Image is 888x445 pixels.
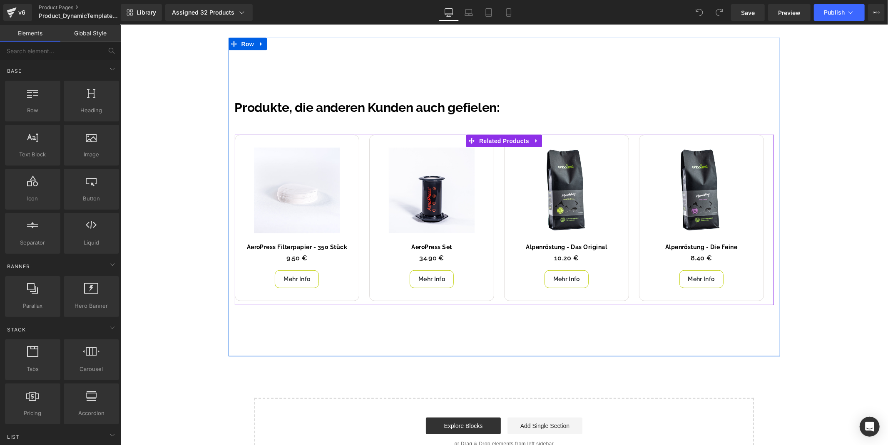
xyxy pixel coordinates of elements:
[154,245,199,263] a: Mehr Info
[860,417,880,437] div: Open Intercom Messenger
[299,229,324,237] span: 34.90 €
[7,238,58,247] span: Separator
[7,150,58,159] span: Text Block
[172,8,246,17] div: Assigned 32 Products
[559,245,603,263] a: Mehr Info
[66,194,117,203] span: Button
[39,12,119,19] span: Product_DynamicTemplate_NoVariants
[163,251,190,257] span: Mehr Info
[479,4,499,21] a: Tablet
[60,25,121,42] a: Global Style
[6,67,22,75] span: Base
[7,365,58,373] span: Tabs
[570,229,592,237] span: 8.40 €
[17,7,27,18] div: v6
[7,194,58,203] span: Icon
[7,302,58,310] span: Parallax
[814,4,865,21] button: Publish
[306,393,381,409] a: Explore Blocks
[114,74,654,91] h2: Produkte, die anderen Kunden auch gefielen:
[137,9,156,16] span: Library
[691,4,708,21] button: Undo
[439,4,459,21] a: Desktop
[298,251,325,257] span: Mehr Info
[741,8,755,17] span: Save
[66,106,117,115] span: Heading
[433,251,460,257] span: Mehr Info
[868,4,885,21] button: More
[6,433,20,441] span: List
[66,302,117,310] span: Hero Banner
[289,245,333,263] a: Mehr Info
[768,4,811,21] a: Preview
[538,123,624,208] img: Alpenröstung - Die Feine
[387,393,462,409] a: Add Single Section
[121,4,162,21] a: New Library
[357,110,411,122] span: Related Products
[6,326,27,334] span: Stack
[119,13,136,25] span: Row
[7,409,58,418] span: Pricing
[66,365,117,373] span: Carousel
[7,106,58,115] span: Row
[824,9,845,16] span: Publish
[711,4,728,21] button: Redo
[568,251,594,257] span: Mehr Info
[66,238,117,247] span: Liquid
[545,219,617,226] a: Alpenröstung - Die Feine
[166,229,187,237] span: 9.50 €
[136,13,147,25] a: Expand / Collapse
[434,229,459,237] span: 10.20 €
[134,123,219,208] img: AeroPress Filterpapier - 350 Stück
[405,219,487,226] a: Alpenröstung - Das Original
[66,150,117,159] span: Image
[66,409,117,418] span: Accordion
[459,4,479,21] a: Laptop
[778,8,801,17] span: Preview
[3,4,32,21] a: v6
[269,123,354,208] img: AeroPress Set
[291,219,331,226] a: AeroPress Set
[411,110,422,122] a: Expand / Collapse
[424,245,468,263] a: Mehr Info
[499,4,519,21] a: Mobile
[127,219,227,226] a: AeroPress Filterpapier - 350 Stück
[147,416,620,422] p: or Drag & Drop elements from left sidebar
[39,4,134,11] a: Product Pages
[6,262,31,270] span: Banner
[403,123,489,208] img: Alpenröstung - Das Original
